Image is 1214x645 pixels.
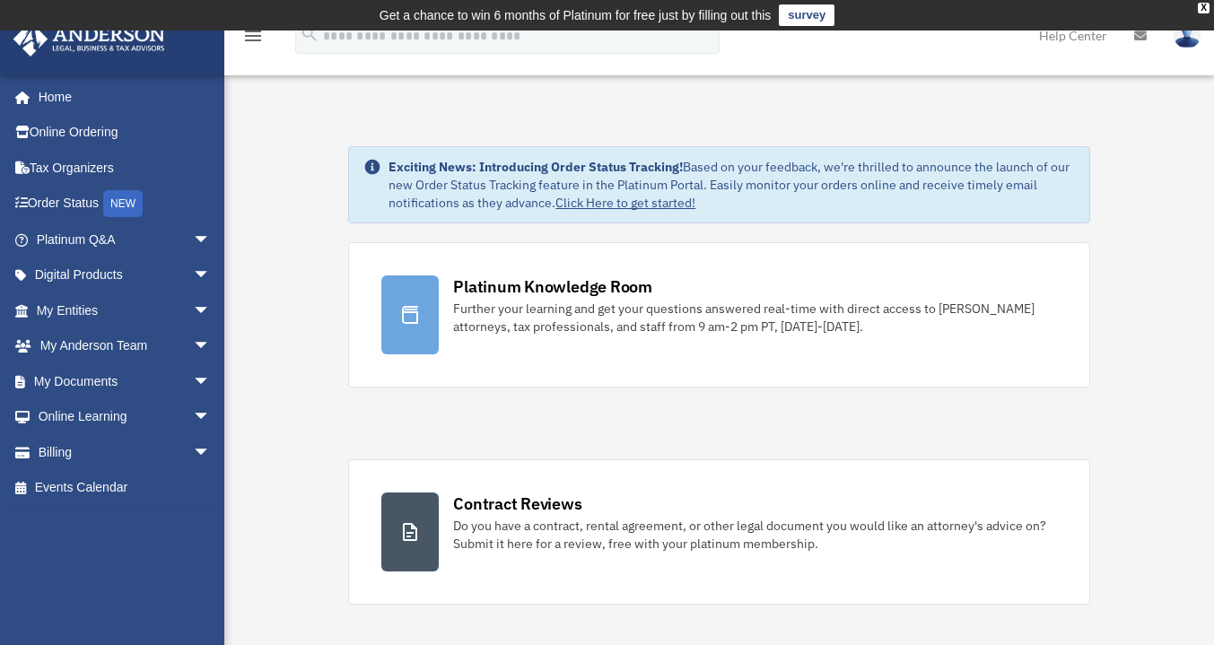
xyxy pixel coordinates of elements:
[348,459,1089,605] a: Contract Reviews Do you have a contract, rental agreement, or other legal document you would like...
[348,242,1089,388] a: Platinum Knowledge Room Further your learning and get your questions answered real-time with dire...
[779,4,834,26] a: survey
[453,517,1056,553] div: Do you have a contract, rental agreement, or other legal document you would like an attorney's ad...
[555,195,695,211] a: Click Here to get started!
[13,470,238,506] a: Events Calendar
[193,292,229,329] span: arrow_drop_down
[193,399,229,436] span: arrow_drop_down
[13,328,238,364] a: My Anderson Teamarrow_drop_down
[1198,3,1210,13] div: close
[380,4,772,26] div: Get a chance to win 6 months of Platinum for free just by filling out this
[193,363,229,400] span: arrow_drop_down
[13,115,238,151] a: Online Ordering
[13,434,238,470] a: Billingarrow_drop_down
[389,158,1074,212] div: Based on your feedback, we're thrilled to announce the launch of our new Order Status Tracking fe...
[193,257,229,294] span: arrow_drop_down
[13,292,238,328] a: My Entitiesarrow_drop_down
[8,22,170,57] img: Anderson Advisors Platinum Portal
[193,222,229,258] span: arrow_drop_down
[193,328,229,365] span: arrow_drop_down
[13,257,238,293] a: Digital Productsarrow_drop_down
[242,31,264,47] a: menu
[103,190,143,217] div: NEW
[242,25,264,47] i: menu
[13,186,238,222] a: Order StatusNEW
[193,434,229,471] span: arrow_drop_down
[389,159,683,175] strong: Exciting News: Introducing Order Status Tracking!
[13,363,238,399] a: My Documentsarrow_drop_down
[1174,22,1201,48] img: User Pic
[453,275,652,298] div: Platinum Knowledge Room
[300,24,319,44] i: search
[13,150,238,186] a: Tax Organizers
[13,222,238,257] a: Platinum Q&Aarrow_drop_down
[453,492,581,515] div: Contract Reviews
[13,79,229,115] a: Home
[453,300,1056,336] div: Further your learning and get your questions answered real-time with direct access to [PERSON_NAM...
[13,399,238,435] a: Online Learningarrow_drop_down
